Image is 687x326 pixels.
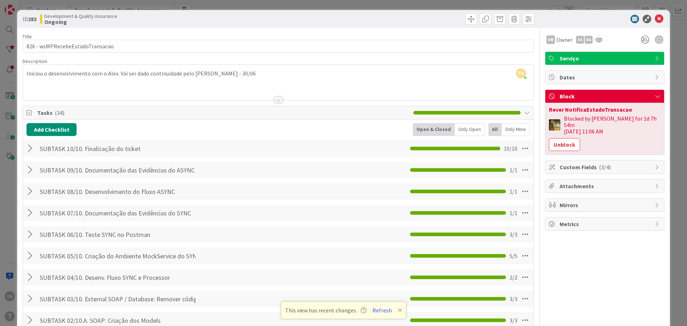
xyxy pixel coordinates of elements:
[510,209,517,217] span: 1 / 1
[510,316,517,325] span: 3 / 3
[502,123,530,136] div: Only Mine
[37,164,198,176] input: Add Checklist...
[37,292,198,305] input: Add Checklist...
[285,306,366,315] span: This view has recent changes.
[549,138,580,151] button: Unblock
[510,166,517,174] span: 1 / 1
[55,109,64,116] span: ( 34 )
[23,15,36,23] span: ID
[560,201,651,209] span: Mirrors
[549,107,661,112] div: Rever NotificaEstadoTransacao
[510,252,517,260] span: 5 / 5
[37,228,198,241] input: Add Checklist...
[576,36,584,44] div: FA
[599,164,611,171] span: ( 3/4 )
[585,36,593,44] div: DG
[510,273,517,282] span: 2 / 2
[560,220,651,228] span: Metrics
[44,19,117,25] b: Ongoing
[560,73,651,82] span: Dates
[516,68,526,78] span: FA
[510,295,517,303] span: 3 / 3
[44,13,117,19] span: Development & Quality Assurance
[37,271,198,284] input: Add Checklist...
[455,123,485,136] div: Only Open
[504,144,517,153] span: 10 / 10
[370,306,394,315] button: Refresh
[23,58,47,64] span: Description
[546,35,555,44] div: VM
[37,108,410,117] span: Tasks
[37,249,198,262] input: Add Checklist...
[23,40,534,53] input: type card name here...
[37,206,198,219] input: Add Checklist...
[564,115,661,135] div: Blocked by [PERSON_NAME] for 1d 7h 54m [DATE] 11:06 AM
[488,123,502,136] div: All
[510,230,517,239] span: 3 / 3
[413,123,455,136] div: Open & Closed
[26,123,77,136] button: Add Checklist
[23,33,32,40] label: Title
[560,182,651,190] span: Attachments
[560,54,651,63] span: Serviço
[26,69,530,78] p: Iniciou o desenvolvimento com o Alex. Vai ser dado continuidade pelo [PERSON_NAME] - 30/06
[560,92,651,101] span: Block
[560,163,651,171] span: Custom Fields
[37,185,198,198] input: Add Checklist...
[28,15,36,23] b: 283
[549,119,560,131] img: JC
[510,187,517,196] span: 1 / 1
[37,142,198,155] input: Add Checklist...
[556,35,572,44] span: Owner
